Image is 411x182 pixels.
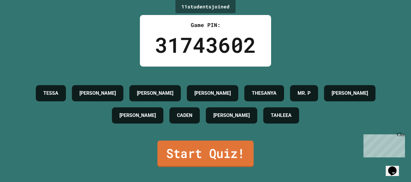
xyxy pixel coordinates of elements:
[155,29,256,61] div: 31743602
[332,90,368,97] h4: [PERSON_NAME]
[298,90,311,97] h4: MR. P
[252,90,277,97] h4: THESANYA
[137,90,173,97] h4: [PERSON_NAME]
[213,112,250,119] h4: [PERSON_NAME]
[2,2,42,38] div: Chat with us now!Close
[194,90,231,97] h4: [PERSON_NAME]
[177,112,192,119] h4: CADEN
[271,112,292,119] h4: TAHLEEA
[43,90,58,97] h4: TESSA
[361,132,405,157] iframe: chat widget
[79,90,116,97] h4: [PERSON_NAME]
[157,141,254,167] a: Start Quiz!
[119,112,156,119] h4: [PERSON_NAME]
[155,21,256,29] div: Game PIN:
[386,158,405,176] iframe: chat widget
